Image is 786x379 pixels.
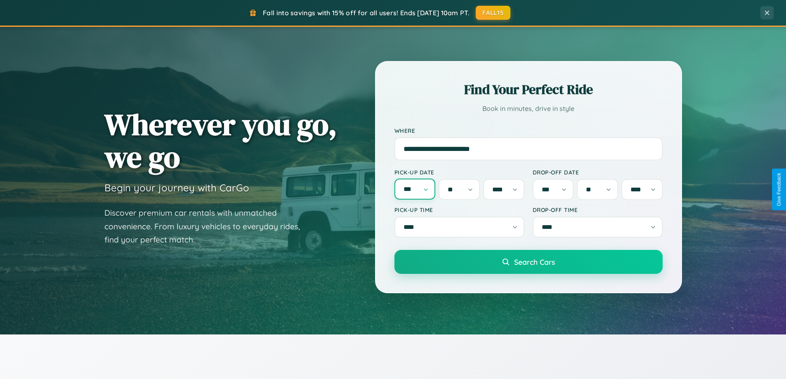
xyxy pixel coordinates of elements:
[533,206,663,213] label: Drop-off Time
[104,181,249,194] h3: Begin your journey with CarGo
[104,108,337,173] h1: Wherever you go, we go
[776,173,782,206] div: Give Feedback
[394,206,524,213] label: Pick-up Time
[394,250,663,274] button: Search Cars
[514,257,555,266] span: Search Cars
[104,206,311,247] p: Discover premium car rentals with unmatched convenience. From luxury vehicles to everyday rides, ...
[394,80,663,99] h2: Find Your Perfect Ride
[533,169,663,176] label: Drop-off Date
[394,127,663,134] label: Where
[394,103,663,115] p: Book in minutes, drive in style
[476,6,510,20] button: FALL15
[394,169,524,176] label: Pick-up Date
[263,9,470,17] span: Fall into savings with 15% off for all users! Ends [DATE] 10am PT.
